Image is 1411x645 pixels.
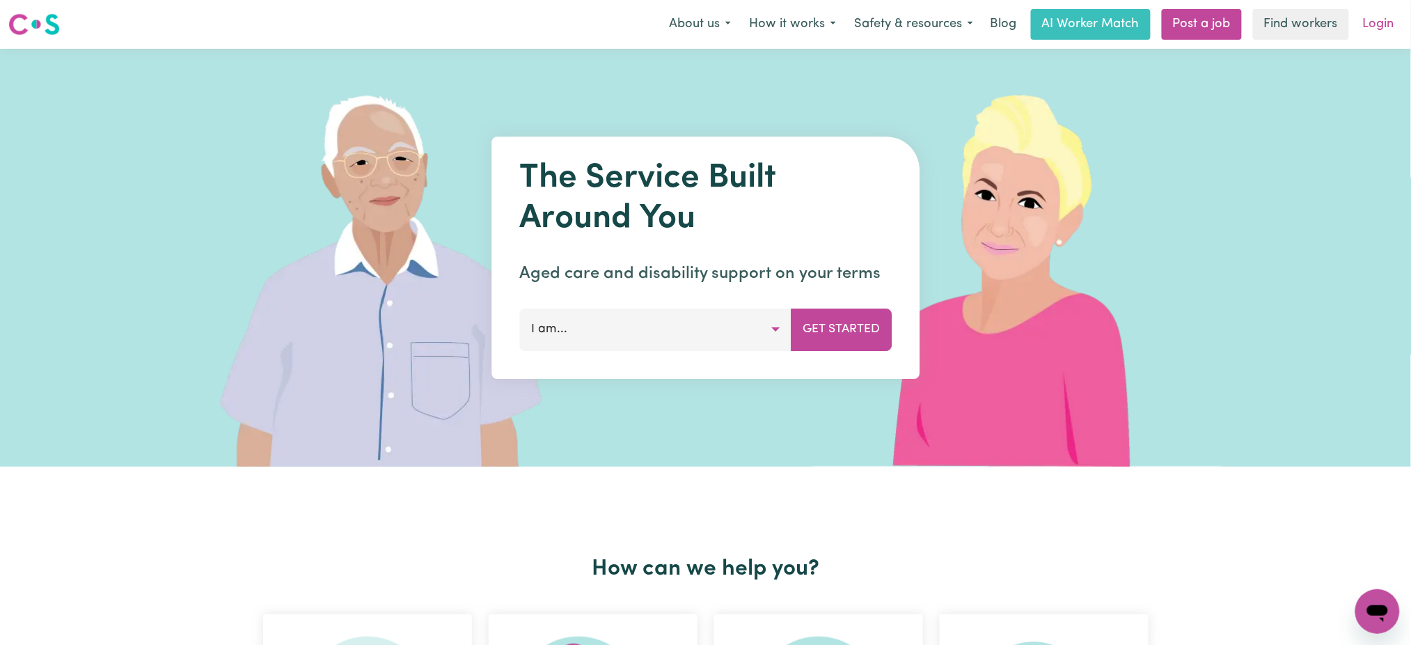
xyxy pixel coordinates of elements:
iframe: Button to launch messaging window [1355,589,1400,634]
a: Blog [982,9,1025,40]
img: Careseekers logo [8,12,60,37]
button: About us [660,10,740,39]
button: Get Started [791,309,892,350]
a: Post a job [1162,9,1242,40]
h2: How can we help you? [255,556,1157,582]
button: Safety & resources [845,10,982,39]
h1: The Service Built Around You [519,159,892,239]
a: Careseekers logo [8,8,60,40]
button: How it works [740,10,845,39]
button: I am... [519,309,791,350]
a: AI Worker Match [1031,9,1151,40]
p: Aged care and disability support on your terms [519,261,892,286]
a: Login [1355,9,1403,40]
a: Find workers [1253,9,1349,40]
